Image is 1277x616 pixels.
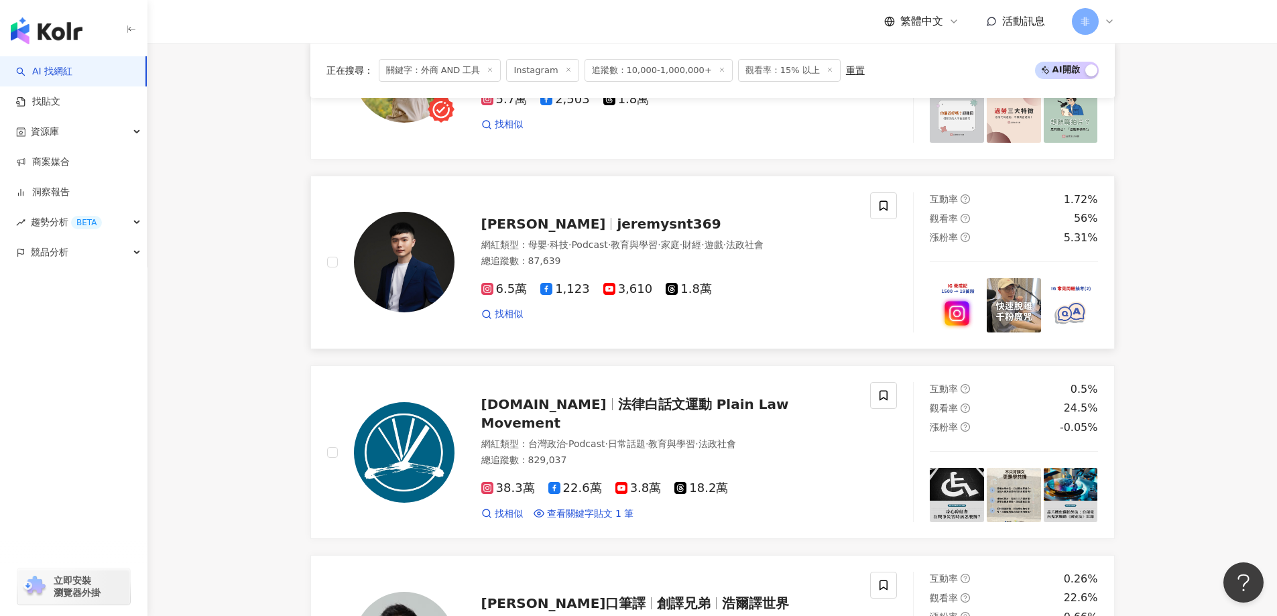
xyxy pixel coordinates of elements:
[550,239,568,250] span: 科技
[846,65,865,76] div: 重置
[1064,231,1098,245] div: 5.31%
[16,218,25,227] span: rise
[605,438,607,449] span: ·
[1081,14,1090,29] span: 非
[495,118,523,131] span: 找相似
[506,59,579,82] span: Instagram
[930,88,984,143] img: post-image
[930,403,958,414] span: 觀看率
[617,216,721,232] span: jeremysnt369
[310,176,1115,349] a: KOL Avatar[PERSON_NAME]jeremysnt369網紅類型：母嬰·科技·Podcast·教育與學習·家庭·財經·遊戲·法政社會總追蹤數：87,6396.5萬1,1233,61...
[682,239,701,250] span: 財經
[680,239,682,250] span: ·
[961,574,970,583] span: question-circle
[930,383,958,394] span: 互動率
[481,216,606,232] span: [PERSON_NAME]
[961,593,970,603] span: question-circle
[71,216,102,229] div: BETA
[1044,88,1098,143] img: post-image
[987,88,1041,143] img: post-image
[16,156,70,169] a: 商案媒合
[31,207,102,237] span: 趨勢分析
[54,574,101,599] span: 立即安裝 瀏覽器外掛
[930,213,958,224] span: 觀看率
[481,438,855,451] div: 網紅類型 ：
[16,65,72,78] a: searchAI 找網紅
[738,59,841,82] span: 觀看率：15% 以上
[930,278,984,332] img: post-image
[310,365,1115,539] a: KOL Avatar[DOMAIN_NAME]法律白話文運動 Plain Law Movement網紅類型：台灣政治·Podcast·日常話題·教育與學習·法政社會總追蹤數：829,03738....
[481,255,855,268] div: 總追蹤數 ： 87,639
[723,239,726,250] span: ·
[961,233,970,242] span: question-circle
[547,239,550,250] span: ·
[534,507,634,521] a: 查看關鍵字貼文 1 筆
[608,438,646,449] span: 日常話題
[1060,420,1098,435] div: -0.05%
[540,282,590,296] span: 1,123
[961,404,970,413] span: question-circle
[961,194,970,204] span: question-circle
[705,239,723,250] span: 遊戲
[930,232,958,243] span: 漲粉率
[481,239,855,252] div: 網紅類型 ：
[481,282,528,296] span: 6.5萬
[603,282,653,296] span: 3,610
[481,93,528,107] span: 5.7萬
[695,438,698,449] span: ·
[571,239,607,250] span: Podcast
[608,239,611,250] span: ·
[540,93,590,107] span: 2,503
[722,595,789,611] span: 浩爾譯世界
[987,278,1041,332] img: post-image
[566,438,568,449] span: ·
[961,422,970,432] span: question-circle
[698,438,736,449] span: 法政社會
[495,308,523,321] span: 找相似
[17,568,130,605] a: chrome extension立即安裝 瀏覽器外掛
[930,468,984,522] img: post-image
[481,396,789,431] span: 法律白話文運動 Plain Law Movement
[1064,591,1098,605] div: 22.6%
[481,481,535,495] span: 38.3萬
[481,454,855,467] div: 總追蹤數 ： 829,037
[661,239,680,250] span: 家庭
[1064,401,1098,416] div: 24.5%
[21,576,48,597] img: chrome extension
[1074,211,1098,226] div: 56%
[354,212,454,312] img: KOL Avatar
[646,438,648,449] span: ·
[603,93,650,107] span: 1.8萬
[615,481,662,495] span: 3.8萬
[568,239,571,250] span: ·
[481,507,523,521] a: 找相似
[961,214,970,223] span: question-circle
[611,239,658,250] span: 教育與學習
[481,396,607,412] span: [DOMAIN_NAME]
[726,239,764,250] span: 法政社會
[379,59,501,82] span: 關鍵字：外商 AND 工具
[326,65,373,76] span: 正在搜尋 ：
[481,595,646,611] span: [PERSON_NAME]口筆譯
[657,595,711,611] span: 創譯兄弟
[481,308,523,321] a: 找相似
[528,438,566,449] span: 台灣政治
[1071,382,1098,397] div: 0.5%
[987,468,1041,522] img: post-image
[585,59,733,82] span: 追蹤數：10,000-1,000,000+
[31,237,68,267] span: 競品分析
[481,118,523,131] a: 找相似
[1223,562,1264,603] iframe: Help Scout Beacon - Open
[548,481,602,495] span: 22.6萬
[528,239,547,250] span: 母嬰
[900,14,943,29] span: 繁體中文
[1044,278,1098,332] img: post-image
[16,95,60,109] a: 找貼文
[1064,192,1098,207] div: 1.72%
[930,573,958,584] span: 互動率
[961,384,970,393] span: question-circle
[568,438,605,449] span: Podcast
[11,17,82,44] img: logo
[930,593,958,603] span: 觀看率
[930,194,958,204] span: 互動率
